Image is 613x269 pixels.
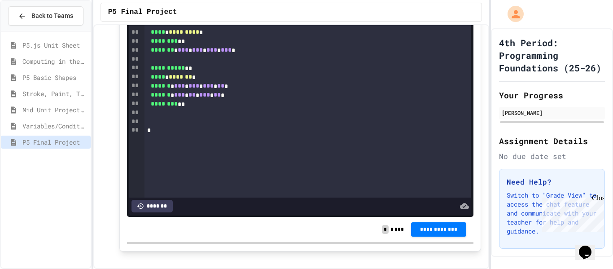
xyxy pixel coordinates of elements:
span: P5 Final Project [22,137,87,147]
div: [PERSON_NAME] [502,109,602,117]
span: Stroke, Paint, Transparency [22,89,87,98]
button: Back to Teams [8,6,83,26]
div: No due date set [499,151,605,162]
iframe: chat widget [539,194,604,232]
p: Switch to "Grade View" to access the chat feature and communicate with your teacher for help and ... [507,191,597,236]
span: P5 Basic Shapes [22,73,87,82]
div: My Account [498,4,526,24]
span: Back to Teams [31,11,73,21]
iframe: chat widget [575,233,604,260]
h2: Assignment Details [499,135,605,147]
span: Computing in the Arts [22,57,87,66]
span: Variables/Conditionals/Animation [22,121,87,131]
span: P5.js Unit Sheet [22,40,87,50]
h2: Your Progress [499,89,605,101]
h3: Need Help? [507,176,597,187]
div: Chat with us now!Close [4,4,62,57]
span: Mid Unit Project: Creature Art [22,105,87,115]
span: P5 Final Project [108,7,177,18]
h1: 4th Period: Programming Foundations (25-26) [499,36,605,74]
